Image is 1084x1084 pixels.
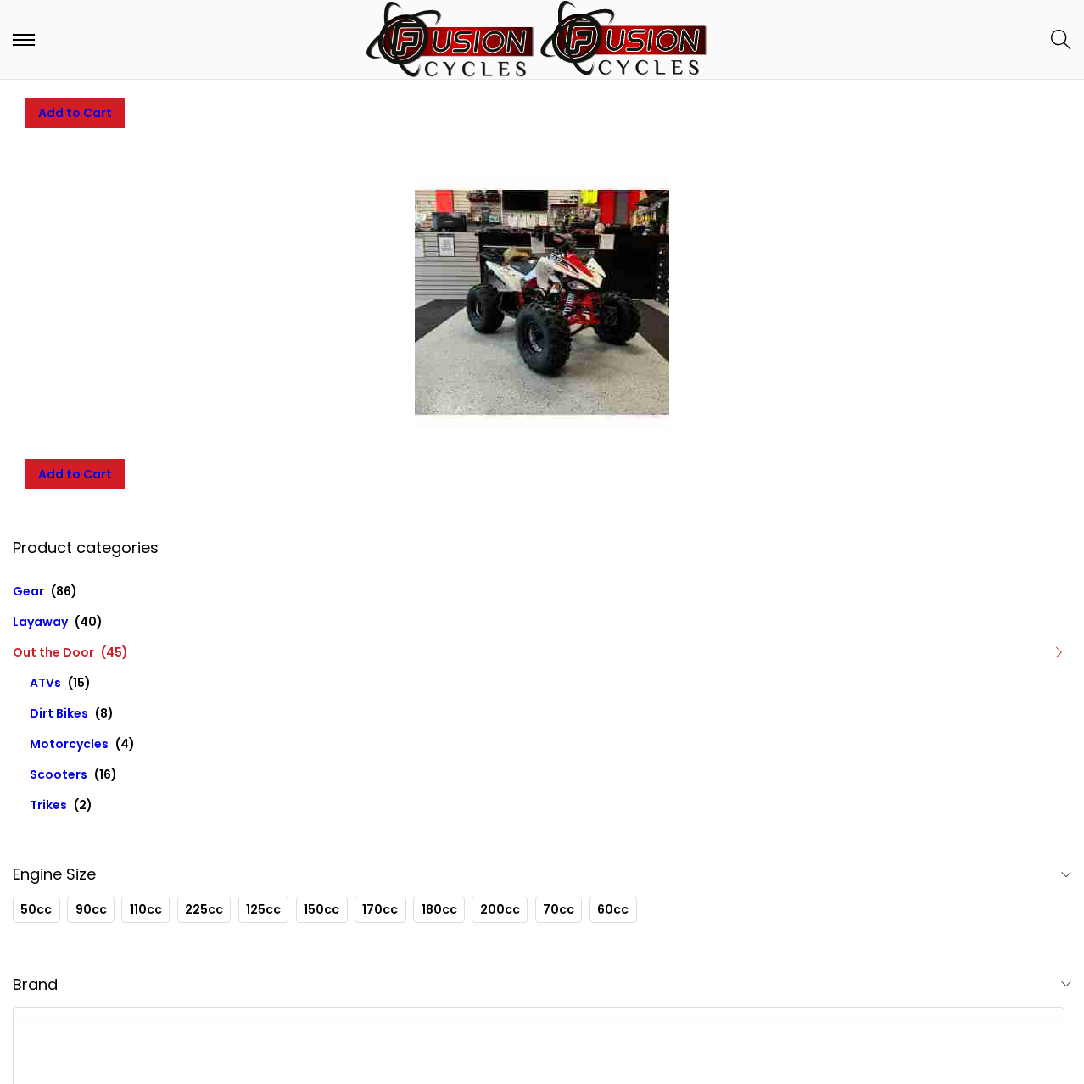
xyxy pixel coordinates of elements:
a: Layaway [13,613,68,630]
span: (15) [68,674,91,691]
a: Motorcycles [30,735,109,752]
span: (16) [94,766,117,783]
span: (40) [75,613,103,630]
span: (8) [95,705,114,722]
span: (45) [101,644,128,661]
span: 170cc [362,901,398,919]
span: 90cc [75,901,107,919]
span: 150cc [304,901,339,919]
h6: Product categories [13,536,1071,559]
a: Add to Cart [25,459,125,489]
span: 125cc [246,901,281,919]
span: 60cc [597,901,629,919]
img: Product image [415,175,669,429]
span: 225cc [185,901,223,919]
a: Scooters [30,766,87,783]
span: 110cc [130,901,162,919]
a: Add to Cart [25,98,125,128]
span: 180cc [422,901,457,919]
span: (86) [51,583,77,600]
a: ATVs [30,674,61,691]
span: (4) [115,735,135,752]
span: 50cc [20,901,52,919]
span: (2) [74,796,92,813]
span: 200cc [480,901,520,919]
h6: Brand [13,964,1071,1004]
a: Trikes [30,796,67,813]
span: 70cc [543,901,574,919]
a: Out the Door [13,644,94,661]
a: Dirt Bikes [30,705,88,722]
a: Gear [13,583,44,600]
h6: Engine Size [13,854,1071,894]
